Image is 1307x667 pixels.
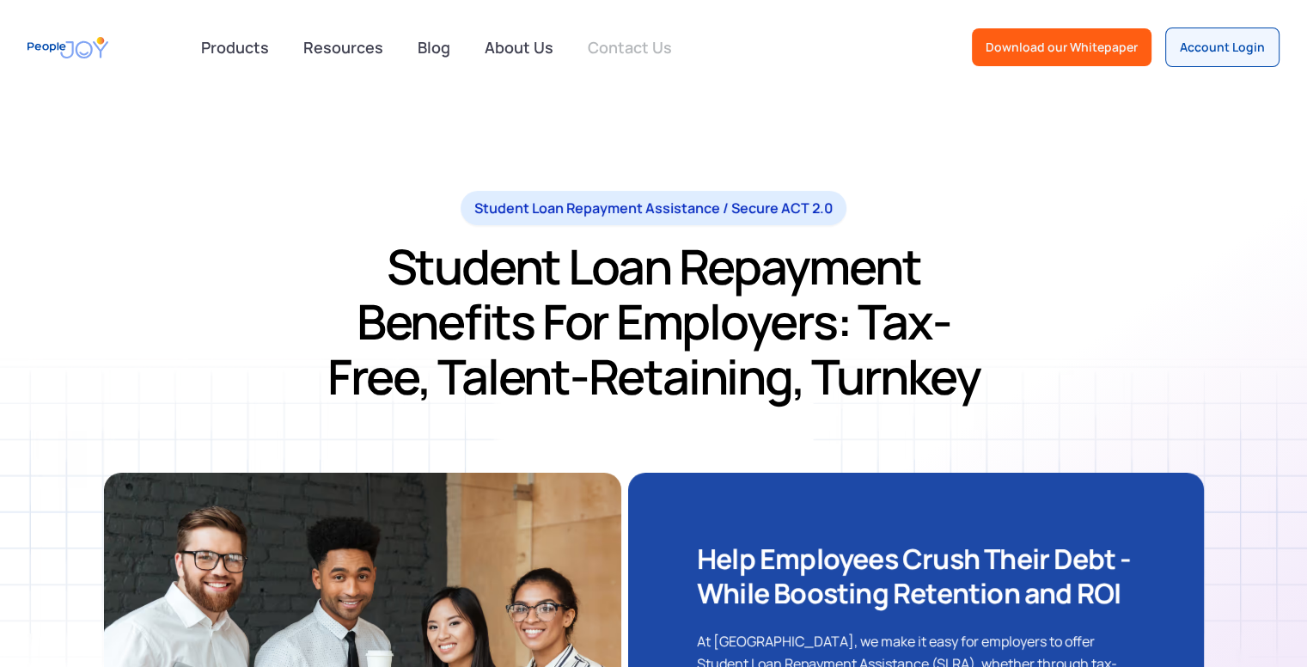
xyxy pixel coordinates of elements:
[474,28,564,66] a: About Us
[577,28,682,66] a: Contact Us
[986,39,1138,56] div: Download our Whitepaper
[191,30,279,64] div: Products
[1165,28,1280,67] a: Account Login
[474,198,833,218] div: Student Loan Repayment Assistance / Secure ACT 2.0
[972,28,1151,66] a: Download our Whitepaper
[697,542,1134,610] div: Help Employees Crush Their Debt - While Boosting Retention and ROI
[407,28,461,66] a: Blog
[27,28,108,67] a: home
[293,28,394,66] a: Resources
[1180,39,1265,56] div: Account Login
[324,239,984,404] h1: Student Loan Repayment Benefits for Employers: Tax-Free, Talent-Retaining, Turnkey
